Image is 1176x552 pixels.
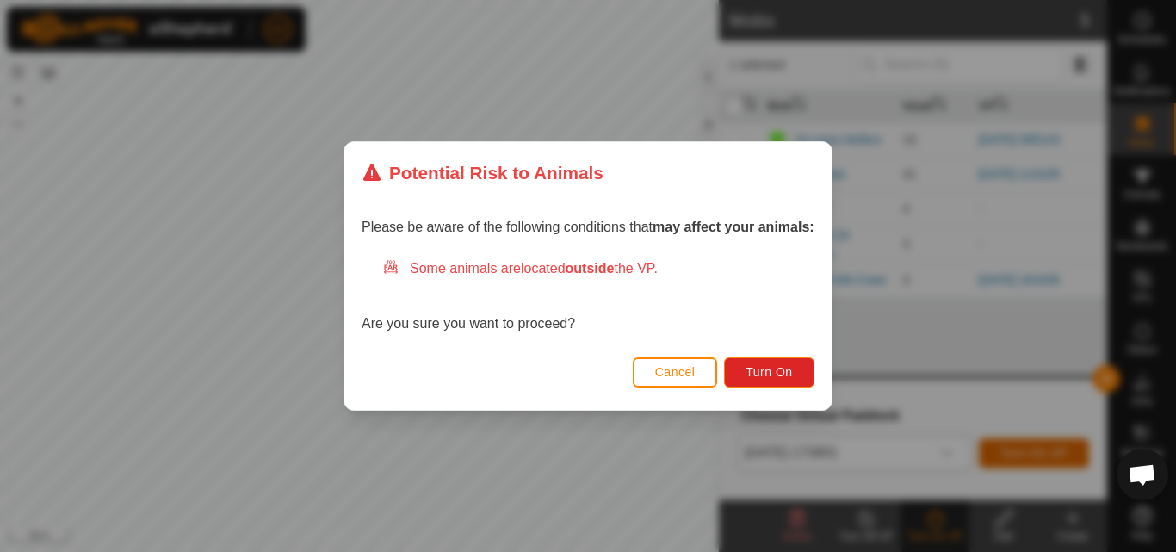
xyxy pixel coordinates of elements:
[633,357,718,388] button: Cancel
[566,261,615,276] strong: outside
[382,258,814,279] div: Some animals are
[725,357,814,388] button: Turn On
[746,365,793,379] span: Turn On
[1117,449,1168,500] a: Open chat
[362,220,814,234] span: Please be aware of the following conditions that
[362,159,603,186] div: Potential Risk to Animals
[653,220,814,234] strong: may affect your animals:
[521,261,658,276] span: located the VP.
[655,365,696,379] span: Cancel
[362,258,814,334] div: Are you sure you want to proceed?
